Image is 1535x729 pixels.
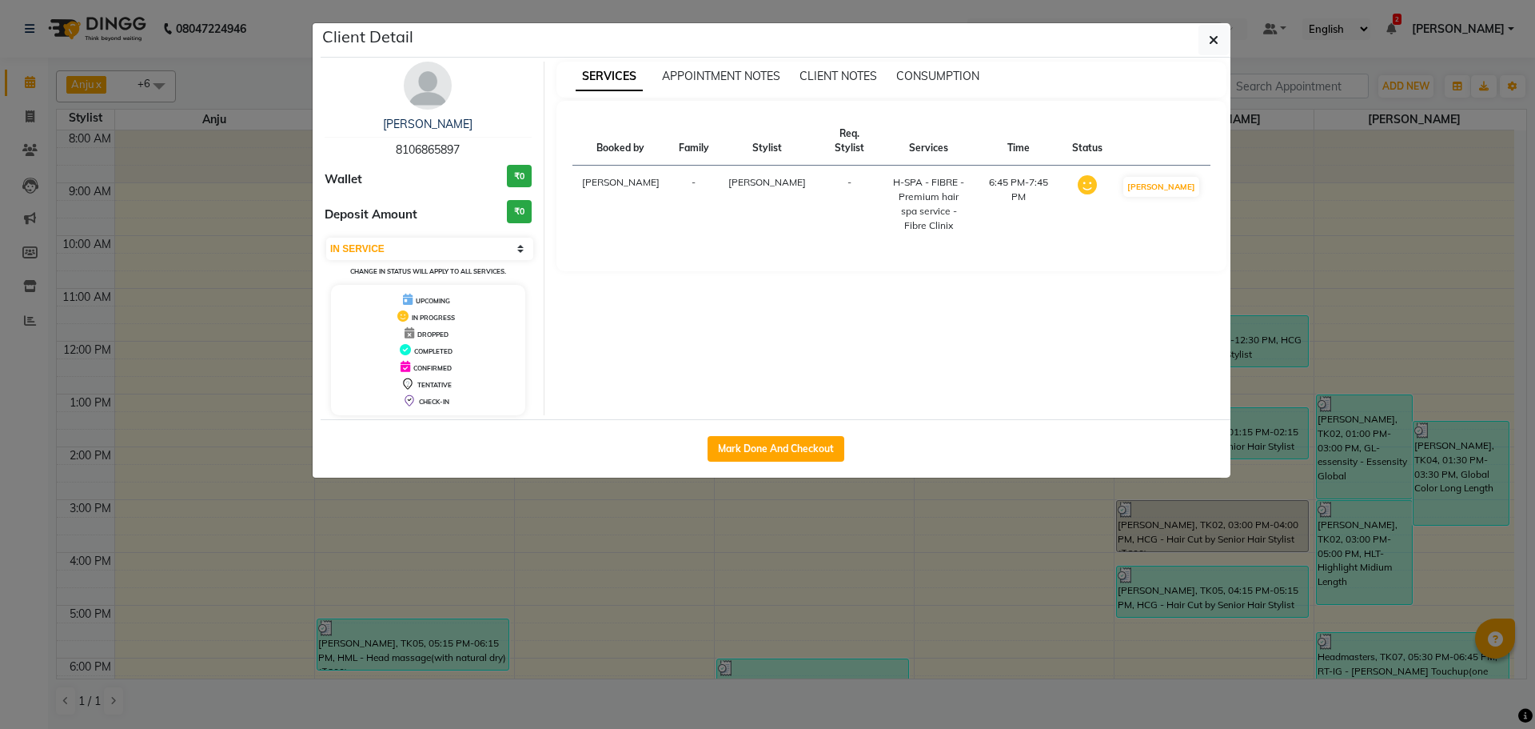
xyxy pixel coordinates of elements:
[1123,177,1199,197] button: [PERSON_NAME]
[322,25,413,49] h5: Client Detail
[799,69,877,83] span: CLIENT NOTES
[350,267,506,275] small: Change in status will apply to all services.
[975,166,1063,243] td: 6:45 PM-7:45 PM
[669,166,719,243] td: -
[413,364,452,372] span: CONFIRMED
[719,117,815,166] th: Stylist
[893,175,965,233] div: H-SPA - FIBRE - Premium hair spa service - Fibre Clinix
[417,330,449,338] span: DROPPED
[419,398,449,406] span: CHECK-IN
[1063,117,1112,166] th: Status
[417,381,452,389] span: TENTATIVE
[416,297,450,305] span: UPCOMING
[975,117,1063,166] th: Time
[815,166,883,243] td: -
[414,347,453,355] span: COMPLETED
[708,436,844,462] button: Mark Done And Checkout
[396,142,460,157] span: 8106865897
[1468,665,1519,713] iframe: chat widget
[507,200,532,223] h3: ₹0
[896,69,979,83] span: CONSUMPTION
[412,314,455,322] span: IN PROGRESS
[325,206,417,224] span: Deposit Amount
[728,176,806,188] span: [PERSON_NAME]
[572,117,669,166] th: Booked by
[662,69,780,83] span: APPOINTMENT NOTES
[325,170,362,189] span: Wallet
[576,62,643,91] span: SERVICES
[669,117,719,166] th: Family
[815,117,883,166] th: Req. Stylist
[883,117,975,166] th: Services
[404,62,452,110] img: avatar
[572,166,669,243] td: [PERSON_NAME]
[507,165,532,188] h3: ₹0
[383,117,472,131] a: [PERSON_NAME]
